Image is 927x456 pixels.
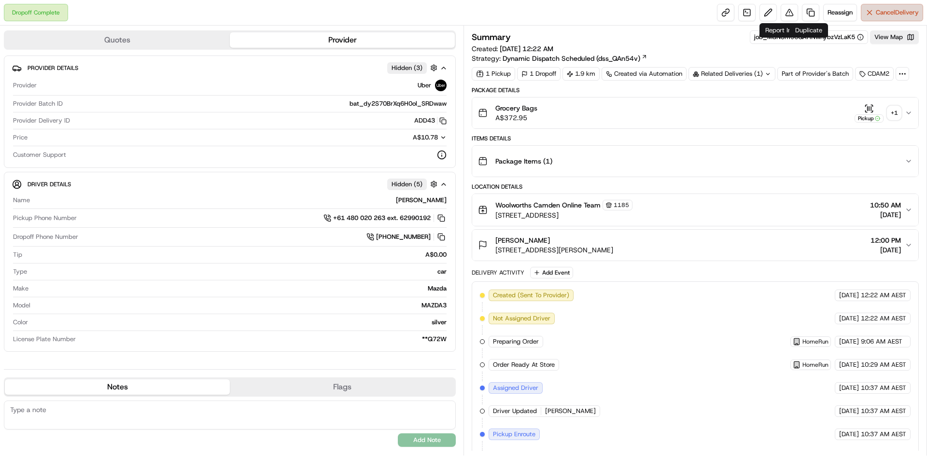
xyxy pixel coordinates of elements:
[495,103,537,113] span: Grocery Bags
[34,301,447,310] div: MAZDA3
[472,194,918,226] button: Woolworths Camden Online Team1185[STREET_ADDRESS]10:50 AM[DATE]
[517,67,561,81] div: 1 Dropoff
[392,64,422,72] span: Hidden ( 3 )
[493,430,535,439] span: Pickup Enroute
[789,23,828,38] div: Duplicate
[13,267,27,276] span: Type
[82,141,89,149] div: 💻
[33,92,158,102] div: Start new chat
[33,102,122,110] div: We're available if you need us!
[870,30,919,44] button: View Map
[5,379,230,395] button: Notes
[28,64,78,72] span: Provider Details
[28,180,71,188] span: Driver Details
[387,178,440,190] button: Hidden (5)
[392,180,422,189] span: Hidden ( 5 )
[13,81,37,90] span: Provider
[96,164,117,171] span: Pylon
[855,114,884,123] div: Pickup
[13,214,77,222] span: Pickup Phone Number
[870,200,901,210] span: 10:50 AM
[823,4,857,21] button: Reassign
[839,314,859,323] span: [DATE]
[839,384,859,392] span: [DATE]
[13,335,76,344] span: License Plate Number
[362,133,447,142] button: A$10.78
[12,60,448,76] button: Provider DetailsHidden (3)
[13,116,70,125] span: Provider Delivery ID
[855,104,884,123] button: Pickup
[802,361,829,369] span: HomeRun
[472,135,919,142] div: Items Details
[870,210,901,220] span: [DATE]
[839,360,859,369] span: [DATE]
[230,32,455,48] button: Provider
[495,113,537,123] span: A$372.95
[323,213,447,223] a: +61 480 020 263 ext. 62990192
[376,233,431,241] span: [PHONE_NUMBER]
[472,230,918,261] button: [PERSON_NAME][STREET_ADDRESS][PERSON_NAME]12:00 PM[DATE]
[472,97,918,128] button: Grocery BagsA$372.95Pickup+1
[688,67,775,81] div: Related Deliveries (1)
[861,337,902,346] span: 9:06 AM AEST
[472,54,647,63] div: Strategy:
[871,245,901,255] span: [DATE]
[802,338,829,345] span: HomeRun
[13,301,30,310] span: Model
[78,136,159,153] a: 💻API Documentation
[839,430,859,439] span: [DATE]
[828,8,853,17] span: Reassign
[754,33,864,41] button: job_MdNSm96QAHNwhybzVzLaK5
[13,196,30,205] span: Name
[333,214,431,222] span: +61 480 020 263 ext. 62990192
[861,4,923,21] button: CancelDelivery
[545,407,596,415] span: [PERSON_NAME]
[13,233,78,241] span: Dropoff Phone Number
[13,133,28,142] span: Price
[164,95,176,107] button: Start new chat
[759,23,815,38] div: Report Incident
[602,67,687,81] a: Created via Automation
[13,250,22,259] span: Tip
[366,232,447,242] a: [PHONE_NUMBER]
[503,54,640,63] span: Dynamic Dispatch Scheduled (dss_QAn54v)
[10,39,176,54] p: Welcome 👋
[19,140,74,150] span: Knowledge Base
[861,360,906,369] span: 10:29 AM AEST
[13,99,63,108] span: Provider Batch ID
[32,318,447,327] div: silver
[472,183,919,191] div: Location Details
[472,269,524,276] div: Delivery Activity
[861,291,906,300] span: 12:22 AM AEST
[503,54,647,63] a: Dynamic Dispatch Scheduled (dss_QAn54v)
[493,407,537,415] span: Driver Updated
[472,44,553,54] span: Created:
[13,151,66,159] span: Customer Support
[839,291,859,300] span: [DATE]
[26,250,447,259] div: A$0.00
[435,80,447,91] img: uber-new-logo.jpeg
[493,384,538,392] span: Assigned Driver
[413,133,438,141] span: A$10.78
[861,314,906,323] span: 12:22 AM AEST
[12,176,448,192] button: Driver DetailsHidden (5)
[887,106,901,120] div: + 1
[861,430,906,439] span: 10:37 AM AEST
[493,314,550,323] span: Not Assigned Driver
[472,86,919,94] div: Package Details
[495,210,632,220] span: [STREET_ADDRESS]
[493,291,569,300] span: Created (Sent To Provider)
[493,360,555,369] span: Order Ready At Store
[495,200,601,210] span: Woolworths Camden Online Team
[25,62,174,72] input: Got a question? Start typing here...
[530,267,573,278] button: Add Event
[562,67,600,81] div: 1.9 km
[6,136,78,153] a: 📗Knowledge Base
[31,267,447,276] div: car
[495,245,613,255] span: [STREET_ADDRESS][PERSON_NAME]
[472,146,918,177] button: Package Items (1)
[839,337,859,346] span: [DATE]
